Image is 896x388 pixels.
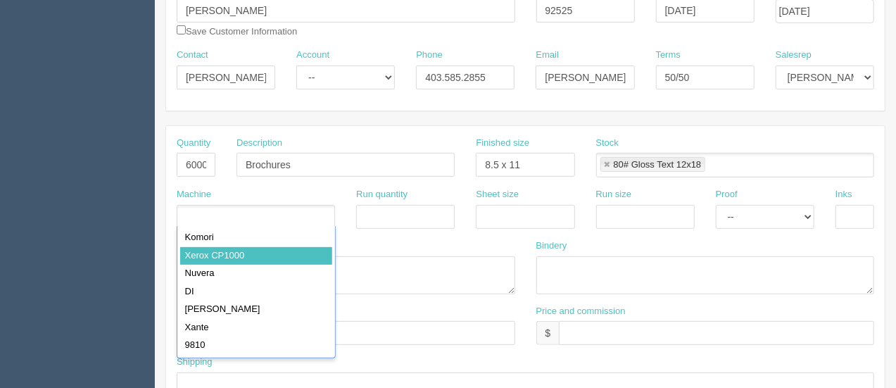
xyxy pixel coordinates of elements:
div: Xerox CP1000 [180,247,332,265]
div: Xante [180,319,332,337]
div: [PERSON_NAME] [180,301,332,319]
div: DI [180,283,332,301]
div: 9810 [180,337,332,355]
div: Komori [180,229,332,247]
div: Nuvera [180,265,332,283]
